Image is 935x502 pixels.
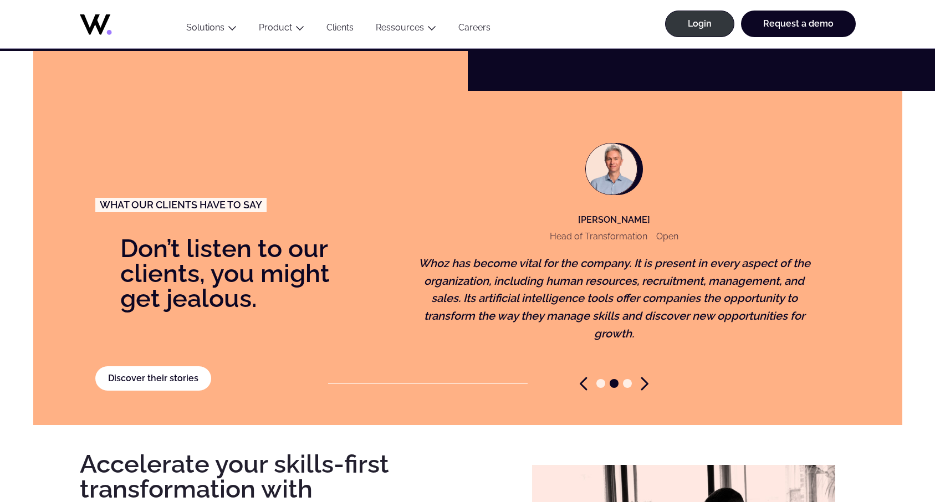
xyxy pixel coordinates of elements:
[400,255,829,342] p: Whoz has become vital for the company. It is present in every aspect of the organization, includi...
[95,236,360,311] p: Don’t listen to our clients, you might get jealous.
[596,379,605,388] span: Go to slide 1
[641,377,648,391] span: Next slide
[80,449,389,479] strong: Accelerate your skills-first
[315,22,365,37] a: Clients
[586,144,637,194] img: Capture-decran-2024-02-19-a-19.04.56.png
[259,22,292,33] a: Product
[623,379,632,388] span: Go to slide 3
[400,125,829,377] figure: 2 / 3
[541,232,687,241] p: Head of Transformation Open
[665,11,734,37] a: Login
[175,22,248,37] button: Solutions
[610,379,619,388] span: Go to slide 2
[100,200,262,210] span: What our clients have to say
[365,22,447,37] button: Ressources
[376,22,424,33] a: Ressources
[541,213,687,227] p: [PERSON_NAME]
[741,11,856,37] a: Request a demo
[447,22,502,37] a: Careers
[95,366,212,391] a: Discover their stories
[248,22,315,37] button: Product
[862,429,919,486] iframe: Chatbot
[580,377,587,391] span: Previous slide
